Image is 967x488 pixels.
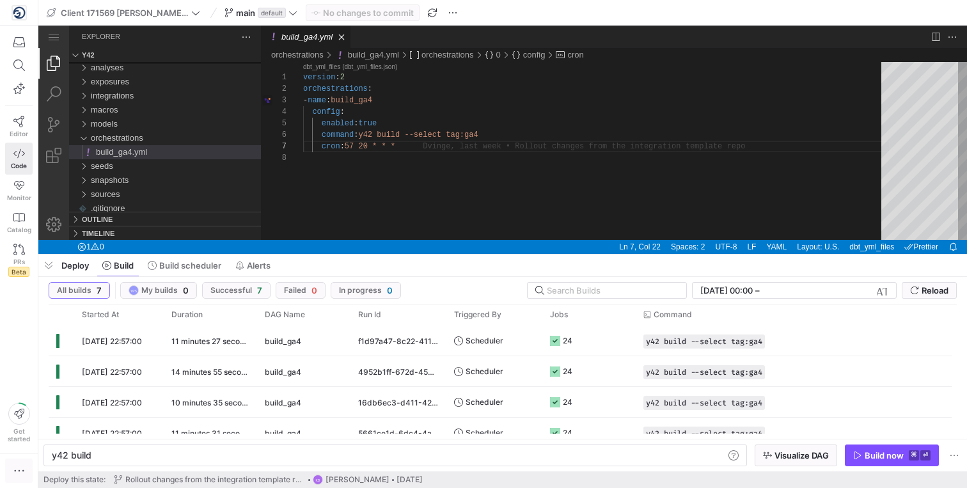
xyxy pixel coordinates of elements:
[31,106,223,120] div: orchestrations
[43,201,76,215] h3: Timeline
[52,136,75,145] span: seeds
[52,450,91,460] span: y42 build
[31,120,223,134] div: build_ga4.yml
[234,92,248,104] div: 5
[234,104,248,115] div: 6
[31,36,223,186] div: Files Explorer
[762,285,846,295] input: End datetime
[52,77,223,91] div: /macros
[265,59,329,68] span: orchestrations
[283,93,315,102] span: enabled
[529,24,545,34] span: cron
[97,255,139,276] button: Build
[43,120,223,134] div: /orchestrations/build_ga4.yml
[257,285,262,295] span: 7
[907,4,921,19] a: More Actions...
[302,47,306,56] span: 2
[31,162,223,176] div: sources
[265,70,269,79] span: -
[315,93,320,102] span: :
[230,255,276,276] button: Alerts
[52,134,223,148] div: /seeds
[120,282,197,299] button: YPSMy builds0
[52,35,223,49] div: /analyses
[283,116,302,125] span: cron
[7,226,31,233] span: Catalog
[223,36,929,214] div: build_ga4.yml, preview
[295,22,361,36] div: /orchestrations/build_ga4.yml
[31,186,223,200] div: Outline Section
[142,255,227,276] button: Build scheduler
[920,450,931,460] kbd: ⏎
[646,337,762,346] span: y42 build --select tag:ga4
[311,285,317,295] span: 0
[466,326,503,356] span: Scheduler
[808,214,859,228] a: dbt_yml_files, Select JSON Schema
[57,286,91,295] span: All builds
[247,260,271,271] span: Alerts
[297,5,310,18] a: Close (⌘W)
[672,214,704,228] div: UTF-8
[31,134,223,148] div: seeds
[458,24,462,34] span: 0
[466,356,503,386] span: Scheduler
[806,214,861,228] div: dbt_yml_files, Select JSON Schema
[276,282,326,299] button: Failed0
[320,105,439,114] span: y42 build --select tag:ga4
[52,49,223,63] div: /exposures
[755,445,837,466] button: Visualize DAG
[383,22,436,36] div: orchestrations (array)
[902,282,957,299] button: Reload
[5,175,33,207] a: Monitor
[31,77,223,91] div: macros
[234,69,248,81] div: 3
[723,214,753,228] div: YAML
[845,445,939,466] button: Build now⌘⏎
[310,24,361,34] a: build_ga4.yml
[466,387,503,417] span: Scheduler
[82,310,119,319] span: Started At
[320,93,338,102] span: true
[297,47,301,56] span: :
[725,214,751,228] a: YAML
[865,450,904,460] div: Build now
[269,70,288,79] span: name
[563,418,572,448] div: 24
[52,162,223,176] div: /sources
[890,4,904,19] li: Split Editor Right (⌘\) [⌥] Split Editor Down
[129,285,139,295] div: YPS
[5,111,33,143] a: Editor
[82,367,142,377] span: [DATE] 22:57:00
[861,214,905,228] div: check-all Prettier
[563,326,572,356] div: 24
[52,164,82,173] span: sources
[52,79,80,89] span: macros
[52,150,90,159] span: snapshots
[331,282,401,299] button: In progress0
[171,429,253,438] y42-duration: 11 minutes 31 seconds
[258,8,286,18] span: default
[302,82,306,91] span: :
[201,4,215,19] a: Views and More Actions...
[454,310,501,319] span: Triggered By
[265,326,301,356] span: build_ga4
[265,38,359,45] a: dbt_yml_files (dbt_yml_files.json)
[82,398,142,407] span: [DATE] 22:57:00
[10,130,28,138] span: Editor
[11,162,27,169] span: Code
[265,47,297,56] span: version
[563,387,572,417] div: 24
[61,260,89,271] span: Deploy
[171,336,253,346] y42-duration: 11 minutes 27 seconds
[8,267,29,277] span: Beta
[315,105,320,114] span: :
[234,115,248,127] div: 7
[466,418,503,448] span: Scheduler
[265,310,305,319] span: DAG Name
[171,310,203,319] span: Duration
[863,214,903,228] a: check-all Prettier
[7,194,31,201] span: Monitor
[563,356,572,386] div: 24
[350,418,446,448] div: 5661ce1d-6dc4-4a63-9fb0-ee2df4e1880a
